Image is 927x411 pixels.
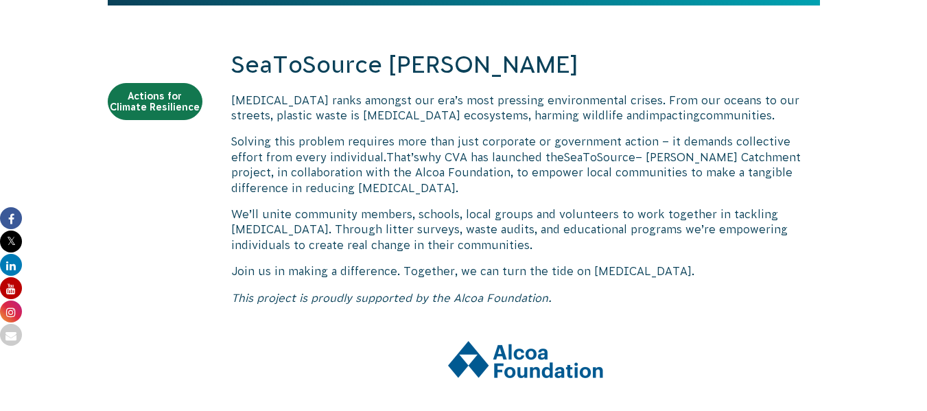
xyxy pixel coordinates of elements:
span: That’s [386,151,419,163]
span: [MEDICAL_DATA] ranks amongst our era’s most pressing environmental crises. From our oceans to our... [231,94,799,121]
span: why CVA has launched the [419,151,564,163]
span: impacting [646,109,700,121]
span: Join us in making a difference. Together, we can turn the tide on [MEDICAL_DATA]. [231,265,694,277]
span: SeaToSource [564,151,635,163]
span: We’ll unite community members, schools, local groups and volunteers to work together in tackling ... [231,208,788,251]
h2: SeaToSource [PERSON_NAME] [231,49,820,82]
a: Actions for Climate Resilience [108,83,202,120]
span: – [PERSON_NAME] Catchment project, in collaboration with the Alcoa Foundation, to empower local c... [231,151,801,194]
span: This project is proudly supported by the Alcoa Foundation. [231,292,552,304]
span: communities [700,109,772,121]
p: . [231,93,820,124]
span: Solving this problem requires more than just corporate or government action – it demands collecti... [231,135,790,163]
